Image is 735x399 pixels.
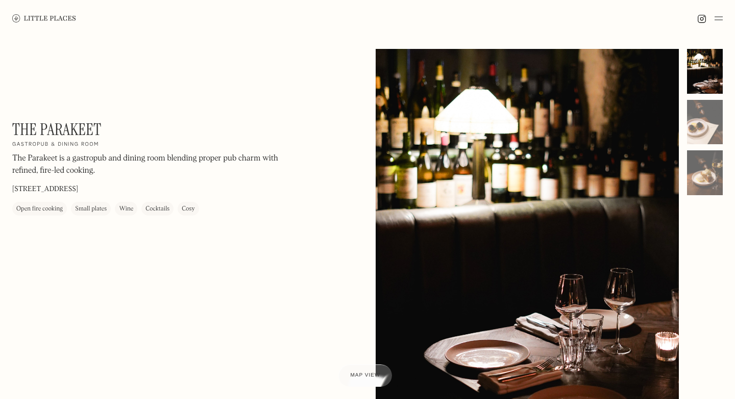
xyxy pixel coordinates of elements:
[351,373,380,378] span: Map view
[16,204,63,214] div: Open fire cooking
[145,204,169,214] div: Cocktails
[75,204,107,214] div: Small plates
[12,141,99,148] h2: Gastropub & dining room
[119,204,133,214] div: Wine
[12,120,101,139] h1: The Parakeet
[182,204,194,214] div: Cosy
[338,364,393,387] a: Map view
[12,152,288,177] p: The Parakeet is a gastropub and dining room blending proper pub charm with refined, fire-led cook...
[12,184,78,195] p: [STREET_ADDRESS]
